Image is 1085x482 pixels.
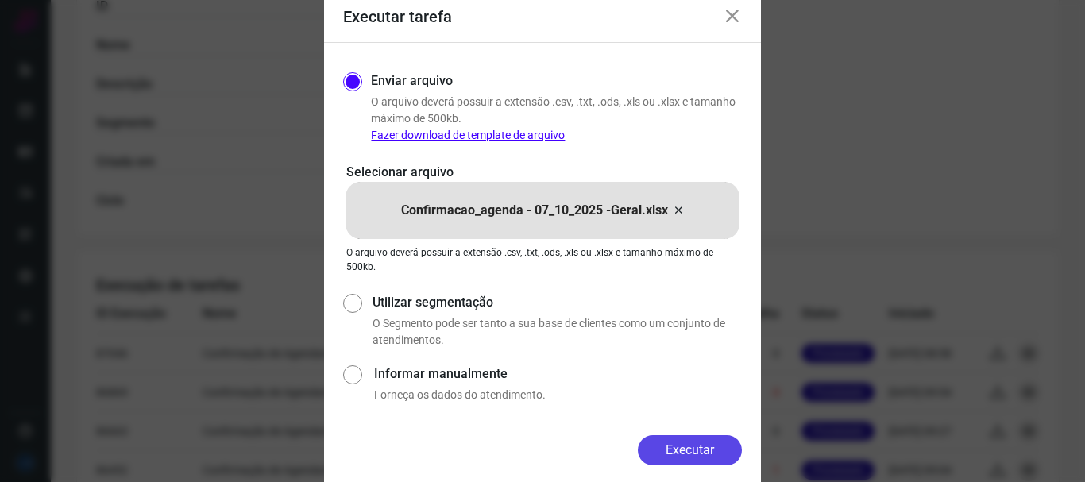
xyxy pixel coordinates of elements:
[401,201,668,220] p: Confirmacao_agenda - 07_10_2025 -Geral.xlsx
[371,129,565,141] a: Fazer download de template de arquivo
[638,435,742,465] button: Executar
[343,7,452,26] h3: Executar tarefa
[346,245,739,274] p: O arquivo deverá possuir a extensão .csv, .txt, .ods, .xls ou .xlsx e tamanho máximo de 500kb.
[374,364,742,384] label: Informar manualmente
[373,315,742,349] p: O Segmento pode ser tanto a sua base de clientes como um conjunto de atendimentos.
[371,94,742,144] p: O arquivo deverá possuir a extensão .csv, .txt, .ods, .xls ou .xlsx e tamanho máximo de 500kb.
[373,293,742,312] label: Utilizar segmentação
[374,387,742,403] p: Forneça os dados do atendimento.
[346,163,739,182] p: Selecionar arquivo
[371,71,453,91] label: Enviar arquivo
